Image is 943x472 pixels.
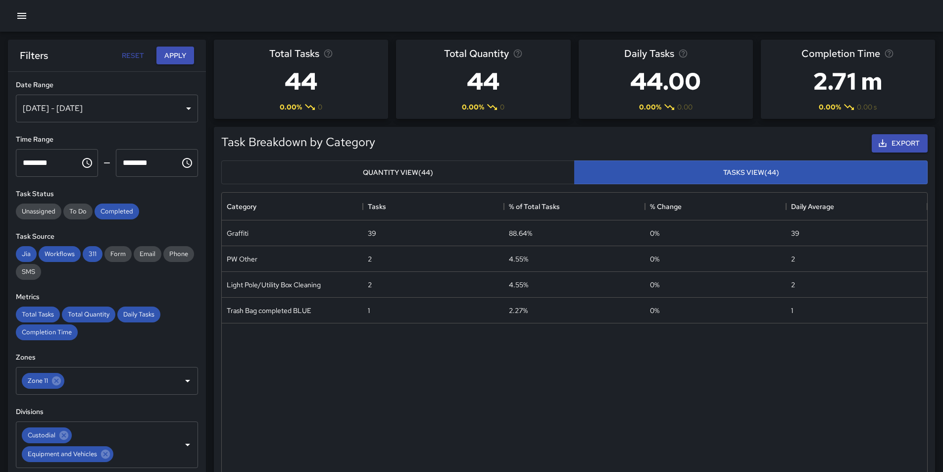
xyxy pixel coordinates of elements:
div: Email [134,246,161,262]
div: PW Other [227,254,257,264]
div: Category [227,193,256,220]
div: 2 [368,280,372,290]
div: 2 [791,280,795,290]
button: Open [181,374,195,388]
div: Tasks [363,193,504,220]
div: 4.55% [509,280,528,290]
span: Equipment and Vehicles [22,448,103,460]
svg: Total number of tasks in the selected period, compared to the previous period. [323,49,333,58]
div: 39 [791,228,799,238]
div: Workflows [39,246,81,262]
div: % of Total Tasks [509,193,560,220]
span: 311 [83,250,102,258]
span: 0.00 % [819,102,841,112]
span: SMS [16,267,41,276]
span: Completion Time [16,328,78,336]
div: Completed [95,204,139,219]
div: 2 [791,254,795,264]
span: Form [104,250,132,258]
h6: Task Status [16,189,198,200]
div: Equipment and Vehicles [22,446,113,462]
span: 0.00 % [280,102,302,112]
span: 0 [318,102,322,112]
span: Unassigned [16,207,61,215]
div: 88.64% [509,228,532,238]
span: 0 % [650,254,659,264]
span: Total Tasks [16,310,60,318]
h6: Divisions [16,407,198,418]
div: 2 [368,254,372,264]
span: 0 [500,102,504,112]
span: Workflows [39,250,81,258]
div: % Change [645,193,786,220]
span: Zone 11 [22,375,54,386]
span: 0.00 s [857,102,877,112]
h6: Time Range [16,134,198,145]
div: 311 [83,246,102,262]
div: Zone 11 [22,373,64,389]
div: Trash Bag completed BLUE [227,306,311,315]
div: 2.27% [509,306,528,315]
span: 0 % [650,306,659,315]
h5: Task Breakdown by Category [221,134,375,150]
h6: Task Source [16,231,198,242]
span: 0.00 % [639,102,661,112]
span: Email [134,250,161,258]
span: Daily Tasks [624,46,674,61]
div: Category [222,193,363,220]
h3: 44.00 [624,61,707,101]
span: Phone [163,250,194,258]
div: [DATE] - [DATE] [16,95,198,122]
div: Daily Average [791,193,834,220]
button: Apply [156,47,194,65]
button: Choose time, selected time is 12:00 AM [77,153,97,173]
h6: Date Range [16,80,198,91]
span: Total Quantity [62,310,115,318]
div: Daily Tasks [117,307,160,322]
div: 4.55% [509,254,528,264]
div: Tasks [368,193,386,220]
div: % Change [650,193,682,220]
span: Total Quantity [444,46,509,61]
button: Export [872,134,928,153]
div: Custodial [22,427,72,443]
div: SMS [16,264,41,280]
button: Quantity View(44) [221,160,575,185]
div: Total Quantity [62,307,115,322]
button: Open [181,438,195,452]
svg: Total task quantity in the selected period, compared to the previous period. [513,49,523,58]
div: Completion Time [16,324,78,340]
div: To Do [63,204,93,219]
span: Total Tasks [269,46,319,61]
div: 1 [791,306,793,315]
div: Total Tasks [16,307,60,322]
div: % of Total Tasks [504,193,645,220]
div: Unassigned [16,204,61,219]
div: Phone [163,246,194,262]
span: Jia [16,250,37,258]
span: 0 % [650,228,659,238]
h6: Zones [16,352,198,363]
h6: Metrics [16,292,198,303]
h3: 2.71 m [801,61,894,101]
div: Graffiti [227,228,248,238]
span: 0.00 [677,102,693,112]
button: Tasks View(44) [574,160,928,185]
button: Choose time, selected time is 11:59 PM [177,153,197,173]
h3: 44 [444,61,523,101]
span: Completion Time [801,46,880,61]
span: 0 % [650,280,659,290]
h6: Filters [20,48,48,63]
div: Form [104,246,132,262]
svg: Average number of tasks per day in the selected period, compared to the previous period. [678,49,688,58]
button: Reset [117,47,149,65]
h3: 44 [269,61,333,101]
span: 0.00 % [462,102,484,112]
span: Custodial [22,429,61,441]
svg: Average time taken to complete tasks in the selected period, compared to the previous period. [884,49,894,58]
div: 39 [368,228,376,238]
div: Jia [16,246,37,262]
div: Light Pole/Utility Box Cleaning [227,280,321,290]
span: Completed [95,207,139,215]
div: 1 [368,306,370,315]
